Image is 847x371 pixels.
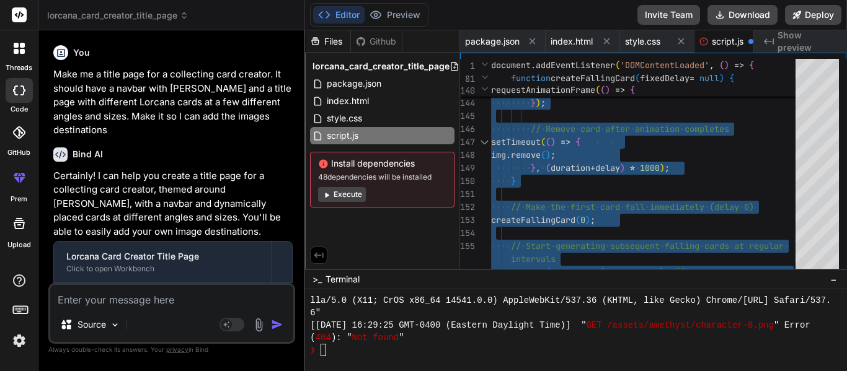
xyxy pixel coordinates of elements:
[590,162,595,173] span: +
[511,253,556,264] span: intervals
[476,136,492,149] div: Click to collapse the range.
[491,214,575,225] span: createFallingCard
[615,84,625,95] span: =>
[729,72,734,84] span: {
[54,242,272,282] button: Lorcana Card Creator Title PageClick to open Workbench
[587,319,602,331] span: GET
[351,35,402,48] div: Github
[531,59,536,71] span: .
[47,9,188,22] span: lorcana_card_creator_title_page
[310,344,316,356] span: ❯
[778,29,837,54] span: Show preview
[719,59,724,71] span: (
[546,149,551,160] span: )
[615,59,620,71] span: (
[640,162,660,173] span: 1000
[11,104,28,115] label: code
[620,162,625,173] span: )
[460,84,475,97] span: 140
[460,214,475,227] div: 153
[707,5,778,25] button: Download
[734,59,744,71] span: =>
[511,72,551,84] span: function
[640,72,690,84] span: fixedDelay
[365,6,425,24] button: Preview
[541,149,546,160] span: (
[313,6,365,24] button: Editor
[595,84,600,95] span: (
[774,319,810,331] span: " Error
[318,172,446,182] span: 48 dependencies will be installed
[326,128,360,143] span: script.js
[460,110,475,123] div: 145
[460,149,475,162] div: 148
[541,136,546,147] span: (
[719,72,724,84] span: )
[271,318,283,331] img: icon
[665,162,670,173] span: ;
[460,72,475,85] span: 81
[326,273,360,286] span: Terminal
[9,330,30,351] img: settings
[460,162,475,175] div: 149
[536,97,541,108] span: )
[605,84,610,95] span: )
[699,72,719,84] span: null
[326,111,363,126] span: style.css
[600,84,605,95] span: (
[166,346,188,353] span: privacy
[531,162,536,173] span: }
[313,273,322,286] span: >_
[310,319,586,331] span: [[DATE] 16:29:25 GMT-0400 (Eastern Daylight Time)] "
[712,35,743,48] span: script.js
[460,266,475,279] div: 156
[541,97,546,108] span: ;
[580,214,585,225] span: 0
[460,240,475,253] div: 155
[536,162,541,173] span: ,
[78,318,106,331] p: Source
[590,214,595,225] span: ;
[318,157,446,170] span: Install dependencies
[326,76,383,91] span: package.json
[53,68,293,137] p: Make me a title page for a collecting card creator. It should have a navbar with [PERSON_NAME] an...
[511,240,759,251] span: // Start generating subsequent falling cards at re
[506,149,511,160] span: .
[660,266,665,277] span: )
[7,240,31,250] label: Upload
[460,136,475,149] div: 147
[48,344,295,356] p: Always double-check its answers. Your in Bind
[110,320,120,330] img: Pick Models
[66,250,259,263] div: Lorcana Card Creator Title Page
[73,148,103,160] h6: Bind AI
[551,162,590,173] span: duration
[551,266,635,277] span: createFallingCard
[460,175,475,188] div: 150
[595,162,620,173] span: delay
[546,162,551,173] span: (
[310,294,836,307] span: lla/5.0 (X11; CrOS x86_64 14541.0.0) AppleWebKit/537.36 (KHTML, like Gecko) Chrome/[URL] Safari/5...
[635,266,640,277] span: ,
[607,319,774,331] span: /assets/amethyst/character-8.png
[585,214,590,225] span: )
[660,162,665,173] span: )
[511,201,754,212] span: // Make the first card fall immediately (delay 0)
[690,72,694,84] span: =
[785,5,841,25] button: Deploy
[665,266,670,277] span: ;
[460,97,475,110] div: 144
[491,136,541,147] span: setTimeout
[465,35,520,48] span: package.json
[551,35,593,48] span: index.html
[11,194,27,204] label: prem
[310,307,321,319] span: 6"
[326,94,370,108] span: index.html
[252,318,266,332] img: attachment
[759,240,784,251] span: gular
[709,59,714,71] span: ,
[830,273,837,286] span: −
[511,149,541,160] span: remove
[66,264,259,274] div: Click to open Workbench
[531,97,536,108] span: }
[460,188,475,201] div: 151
